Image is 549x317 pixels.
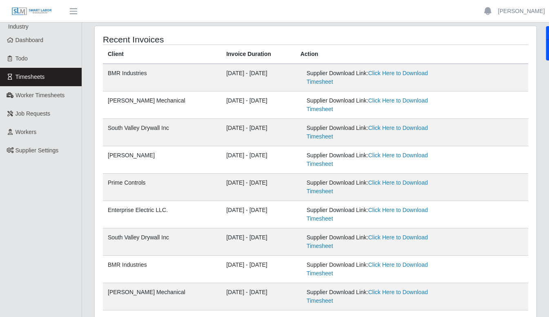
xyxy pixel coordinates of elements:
[307,206,443,223] div: Supplier Download Link:
[11,7,52,16] img: SLM Logo
[221,119,296,146] td: [DATE] - [DATE]
[103,119,221,146] td: South Valley Drywall Inc
[307,151,443,168] div: Supplier Download Link:
[16,92,64,98] span: Worker Timesheets
[307,261,443,278] div: Supplier Download Link:
[16,110,51,117] span: Job Requests
[221,92,296,119] td: [DATE] - [DATE]
[296,45,528,64] th: Action
[103,228,221,256] td: South Valley Drywall Inc
[103,92,221,119] td: [PERSON_NAME] Mechanical
[16,55,28,62] span: Todo
[221,228,296,256] td: [DATE] - [DATE]
[103,64,221,92] td: BMR Industries
[103,201,221,228] td: Enterprise Electric LLC.
[103,283,221,310] td: [PERSON_NAME] Mechanical
[221,174,296,201] td: [DATE] - [DATE]
[16,129,37,135] span: Workers
[221,45,296,64] th: Invoice Duration
[221,201,296,228] td: [DATE] - [DATE]
[221,256,296,283] td: [DATE] - [DATE]
[221,283,296,310] td: [DATE] - [DATE]
[307,233,443,250] div: Supplier Download Link:
[307,288,443,305] div: Supplier Download Link:
[103,146,221,174] td: [PERSON_NAME]
[103,174,221,201] td: Prime Controls
[307,179,443,196] div: Supplier Download Link:
[221,146,296,174] td: [DATE] - [DATE]
[307,124,443,141] div: Supplier Download Link:
[16,37,44,43] span: Dashboard
[8,23,29,30] span: Industry
[16,74,45,80] span: Timesheets
[103,45,221,64] th: Client
[103,34,273,45] h4: Recent Invoices
[103,256,221,283] td: BMR Industries
[307,69,443,86] div: Supplier Download Link:
[221,64,296,92] td: [DATE] - [DATE]
[16,147,59,154] span: Supplier Settings
[307,96,443,114] div: Supplier Download Link:
[498,7,545,16] a: [PERSON_NAME]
